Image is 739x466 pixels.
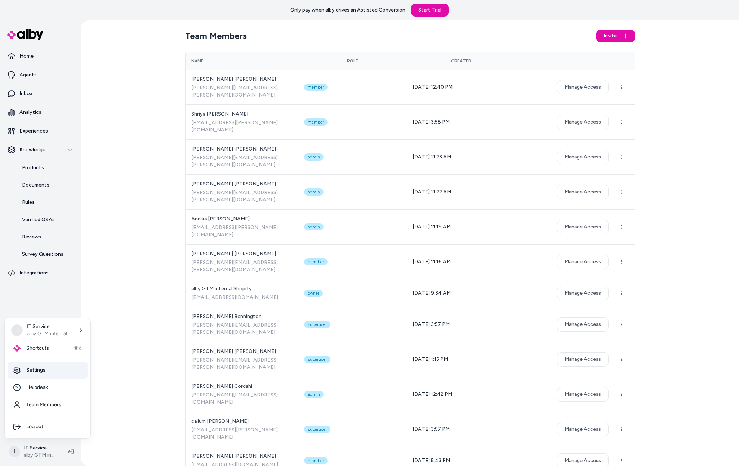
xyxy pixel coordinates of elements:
[26,384,48,391] span: Helpdesk
[27,330,67,337] p: alby GTM internal
[8,362,88,379] a: Settings
[8,418,88,435] div: Log out
[26,345,49,352] span: Shortcuts
[11,324,23,336] span: I
[27,323,67,330] p: IT Service
[13,345,21,352] img: alby Logo
[74,345,82,351] span: ⌘K
[8,396,88,413] a: Team Members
